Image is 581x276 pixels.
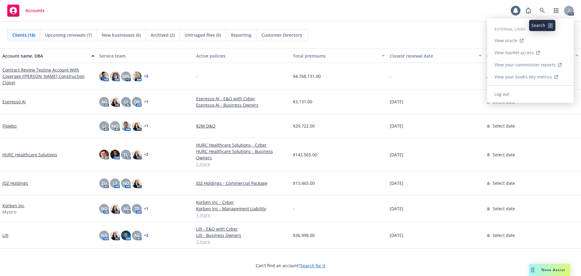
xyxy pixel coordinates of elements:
span: Customer Directory [261,32,302,38]
span: Select date [493,232,515,238]
span: [DATE] [390,180,403,186]
span: [DATE] [390,205,403,212]
a: Report a Bug [522,5,534,17]
a: + 2 [144,234,148,237]
a: 1 more [196,212,288,218]
span: Accounts [25,8,44,13]
span: AG [134,232,140,238]
span: [DATE] [390,98,403,105]
span: AG [101,98,107,105]
a: Lilt [2,232,8,238]
a: Espresso AI - E&O with Cyber [196,95,288,102]
span: MQ [111,123,119,129]
span: - [390,73,391,79]
span: Select date [493,205,515,212]
img: photo [132,121,142,131]
div: Follow up date [487,53,572,59]
div: Active policies [196,53,288,59]
a: + 5 [144,75,148,78]
a: View your book’s key metrics [487,71,574,83]
img: photo [132,150,142,159]
span: [DATE] [390,232,403,238]
button: Follow up date [484,48,581,63]
span: New businesses (6) [102,32,141,38]
span: Archived (2) [151,32,175,38]
span: External links [494,27,525,32]
img: photo [99,71,109,81]
span: Can't find an account? [256,262,325,269]
button: Active policies [194,48,290,63]
span: LF [113,180,117,186]
a: Accounts [5,2,47,19]
a: JDZ Holdings - Commercial Package [196,180,288,186]
a: Espresso AI - Business Owners [196,102,288,108]
a: Espresso AI [2,98,26,105]
span: $29,722.00 [293,123,315,129]
a: $2M D&O [196,123,288,129]
img: photo [99,150,109,159]
span: DK [134,98,140,105]
span: LI [124,98,128,105]
div: Service team [99,53,191,59]
a: Lilt - E&O with Cyber [196,226,288,232]
img: photo [110,150,120,159]
a: Korben Inc [2,202,25,209]
span: ND [123,180,129,186]
span: NA [101,232,107,238]
a: Korben Inc - Cyber [196,199,288,205]
a: JDZ Holdings [2,180,28,186]
a: Search for it [300,263,325,268]
span: [DATE] [390,123,403,129]
img: photo [110,97,120,107]
span: Select date [493,123,515,129]
a: HURC Healthcare Solutions - Cyber [196,142,288,148]
span: MN [122,73,130,79]
span: LI [102,123,106,129]
a: + 2 [144,153,148,156]
div: Total premiums [293,53,378,59]
button: Service team [97,48,194,63]
button: Closest renewal date [387,48,484,63]
span: Select date [493,151,515,158]
span: Mystro [2,209,16,215]
a: + 1 [144,100,148,104]
a: Contract Review Testing Account With Coverage ([PERSON_NAME] Construction Clone) [2,67,94,86]
span: Nova Assist [541,267,565,272]
img: photo [121,121,131,131]
span: $142,565.00 [293,151,317,158]
span: TF [135,205,139,212]
img: photo [110,231,120,240]
div: Closest renewal date [390,53,475,59]
span: Upcoming renewals (7) [45,32,92,38]
a: Switch app [550,5,562,17]
span: - [196,73,198,79]
button: Nova Assist [529,264,570,276]
span: $4,768,131.00 [293,73,321,79]
span: TL [123,151,128,158]
button: Total premiums [290,48,387,63]
a: 2 more [196,161,288,167]
span: - [293,205,294,212]
span: $36,998.00 [293,232,315,238]
span: [DATE] [390,151,403,158]
a: HURC Healthcare Solutions - Business Owners [196,148,288,161]
span: Reporting [231,32,251,38]
img: photo [132,71,142,81]
img: photo [110,71,120,81]
a: Lilt - Business Owners [196,232,288,238]
span: ND [101,205,107,212]
a: View oracle [487,35,574,47]
a: Log out [487,88,574,100]
span: $3,131.00 [293,98,312,105]
span: Clients (18) [12,32,35,38]
a: Search [536,5,548,17]
div: Account name, DBA [2,53,88,59]
img: photo [121,231,131,240]
a: Korben Inc - Management Liability [196,205,288,212]
span: Select date [493,180,515,186]
img: photo [110,204,120,214]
